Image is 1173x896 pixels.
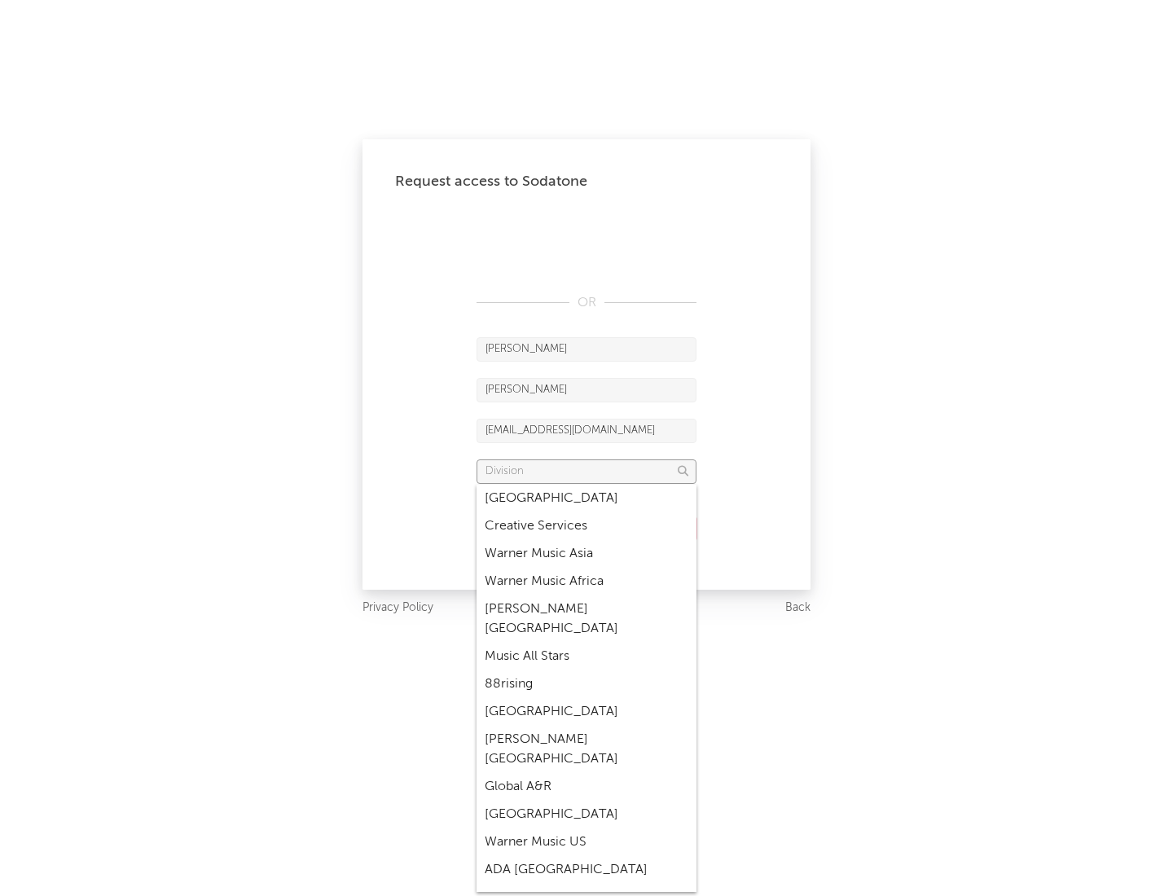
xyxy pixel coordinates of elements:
[395,172,778,191] div: Request access to Sodatone
[477,856,696,884] div: ADA [GEOGRAPHIC_DATA]
[477,540,696,568] div: Warner Music Asia
[477,459,696,484] input: Division
[477,670,696,698] div: 88rising
[477,643,696,670] div: Music All Stars
[477,595,696,643] div: [PERSON_NAME] [GEOGRAPHIC_DATA]
[477,773,696,801] div: Global A&R
[477,726,696,773] div: [PERSON_NAME] [GEOGRAPHIC_DATA]
[477,337,696,362] input: First Name
[785,598,811,618] a: Back
[477,293,696,313] div: OR
[477,378,696,402] input: Last Name
[477,828,696,856] div: Warner Music US
[477,485,696,512] div: [GEOGRAPHIC_DATA]
[362,598,433,618] a: Privacy Policy
[477,801,696,828] div: [GEOGRAPHIC_DATA]
[477,419,696,443] input: Email
[477,568,696,595] div: Warner Music Africa
[477,512,696,540] div: Creative Services
[477,698,696,726] div: [GEOGRAPHIC_DATA]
